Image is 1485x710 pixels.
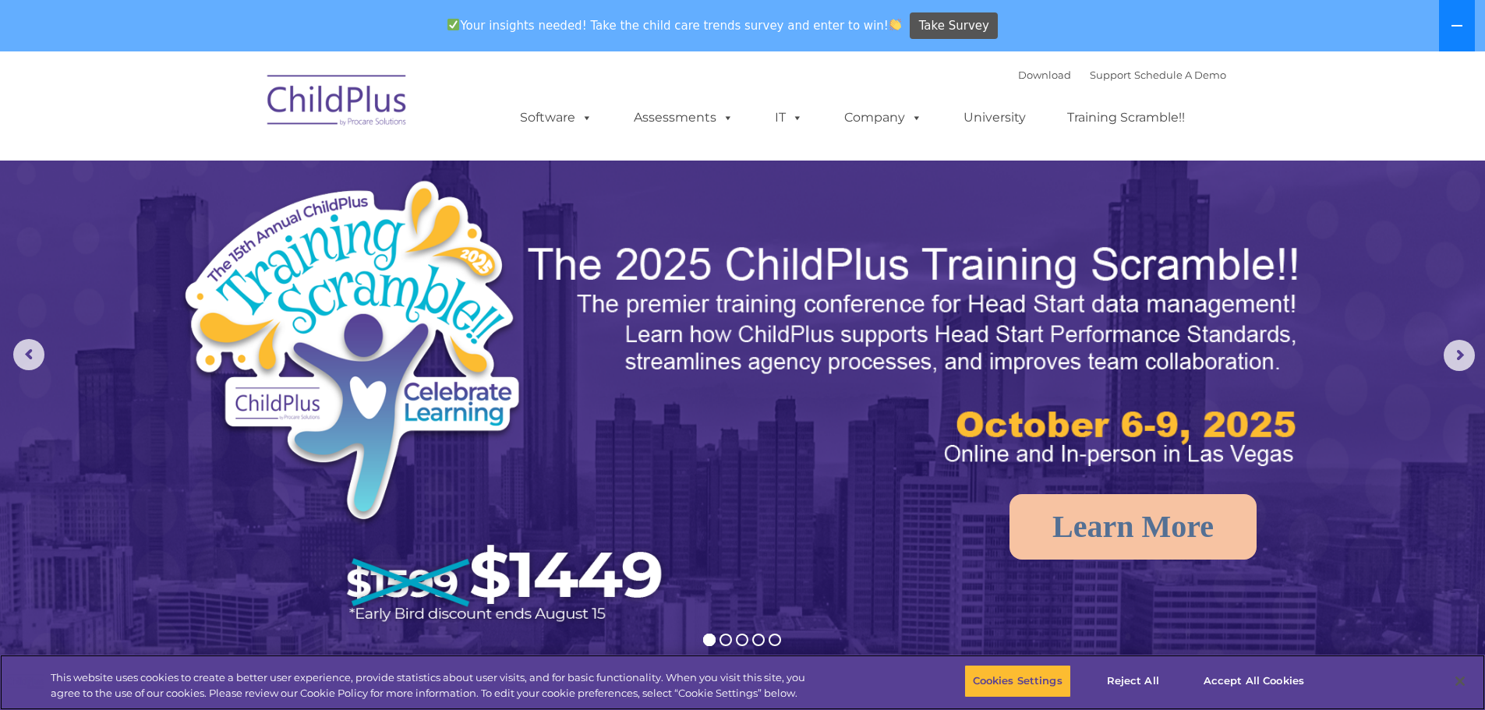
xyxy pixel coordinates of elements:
span: Phone number [217,167,283,178]
a: Training Scramble!! [1052,102,1200,133]
span: Last name [217,103,264,115]
a: University [948,102,1041,133]
a: Software [504,102,608,133]
span: Your insights needed! Take the child care trends survey and enter to win! [441,10,908,41]
a: Take Survey [910,12,998,40]
img: ChildPlus by Procare Solutions [260,64,415,142]
a: Learn More [1009,494,1257,560]
button: Close [1443,664,1477,698]
a: Assessments [618,102,749,133]
a: Download [1018,69,1071,81]
button: Cookies Settings [964,665,1071,698]
img: 👏 [889,19,901,30]
button: Accept All Cookies [1195,665,1313,698]
span: Take Survey [919,12,989,40]
div: This website uses cookies to create a better user experience, provide statistics about user visit... [51,670,817,701]
a: Support [1090,69,1131,81]
button: Reject All [1084,665,1182,698]
a: Company [829,102,938,133]
font: | [1018,69,1226,81]
a: IT [759,102,819,133]
a: Schedule A Demo [1134,69,1226,81]
img: ✅ [447,19,459,30]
